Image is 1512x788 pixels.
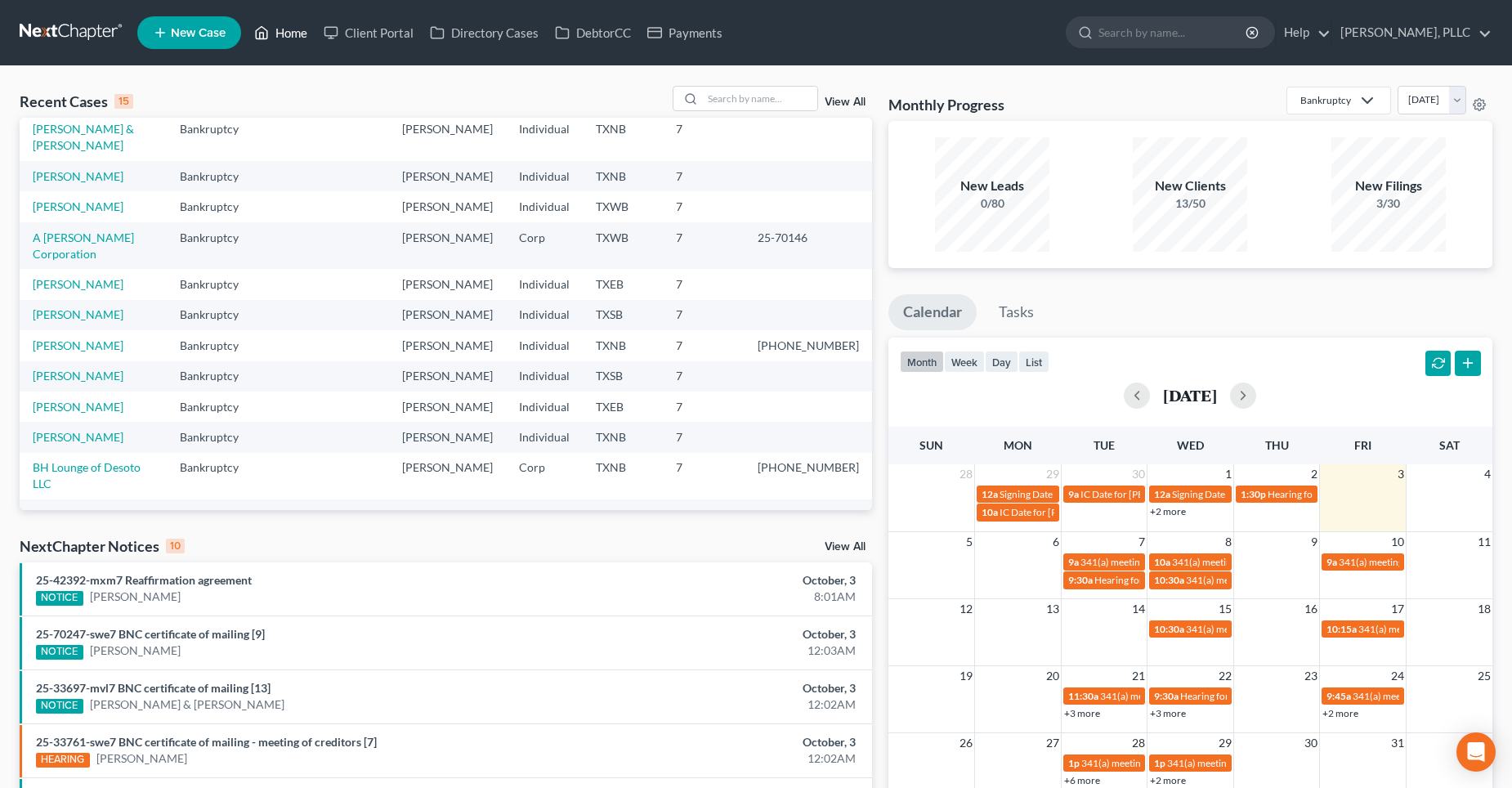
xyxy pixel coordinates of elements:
div: October, 3 [593,572,856,589]
a: +2 more [1150,505,1186,517]
div: NOTICE [36,645,83,660]
span: 21 [1130,666,1147,686]
span: Wed [1177,438,1204,452]
td: Individual [506,499,583,530]
td: TXNB [583,330,663,360]
div: NOTICE [36,591,83,606]
span: 4 [1483,464,1492,484]
a: +3 more [1150,707,1186,719]
h2: [DATE] [1163,387,1217,404]
span: 341(a) meeting for [PERSON_NAME] & [PERSON_NAME] [1167,757,1411,769]
span: Sun [919,438,943,452]
span: 28 [1130,733,1147,753]
span: 9:30a [1154,690,1179,702]
a: [PERSON_NAME] & [PERSON_NAME] [33,122,134,152]
a: Client Portal [315,18,422,47]
div: 3/30 [1331,195,1446,212]
a: [PERSON_NAME] [33,338,123,352]
span: 341(a) meeting for [PERSON_NAME] [PERSON_NAME] [1186,623,1422,635]
td: [PERSON_NAME] [389,300,506,330]
span: 8 [1223,532,1233,552]
span: 341(a) meeting for [PERSON_NAME] & [PERSON_NAME] [1081,757,1326,769]
td: Individual [506,191,583,222]
div: 0/80 [935,195,1049,212]
td: 7 [663,114,745,161]
span: 9a [1068,488,1079,500]
td: [PERSON_NAME] [389,499,506,530]
a: Calendar [888,294,977,330]
span: 1p [1068,757,1080,769]
input: Search by name... [703,87,817,110]
td: 7 [663,161,745,191]
span: 341(a) meeting for [PERSON_NAME] [1172,556,1330,568]
td: [PERSON_NAME] [389,330,506,360]
td: TXNB [583,453,663,499]
span: Sat [1439,438,1460,452]
span: 9:30a [1068,574,1093,586]
td: Individual [506,114,583,161]
span: 25 [1476,666,1492,686]
a: Tasks [984,294,1049,330]
td: TXNB [583,499,663,530]
span: 11:30a [1068,690,1098,702]
button: month [900,351,944,373]
span: Signing Date for [PERSON_NAME] [1000,488,1146,500]
div: 8:01AM [593,589,856,605]
a: +2 more [1322,707,1358,719]
span: IC Date for [PERSON_NAME], Shylanda [1080,488,1249,500]
td: 7 [663,300,745,330]
span: 5 [964,532,974,552]
span: 18 [1476,599,1492,619]
span: 1p [1154,757,1165,769]
td: [PERSON_NAME] [389,392,506,422]
td: Bankruptcy [167,161,269,191]
span: 6 [1051,532,1061,552]
a: 25-33761-swe7 BNC certificate of mailing - meeting of creditors [7] [36,735,377,749]
span: 12 [958,599,974,619]
span: 12a [1154,488,1170,500]
span: Fri [1354,438,1371,452]
div: 10 [166,539,185,553]
a: Payments [639,18,731,47]
div: 12:03AM [593,642,856,659]
div: New Clients [1133,177,1247,195]
td: 25-70146 [745,222,872,269]
a: Home [246,18,315,47]
a: View All [825,541,866,553]
td: 7 [663,191,745,222]
a: Directory Cases [422,18,547,47]
td: [PERSON_NAME] [389,453,506,499]
td: TXEB [583,392,663,422]
div: October, 3 [593,680,856,696]
button: day [985,351,1018,373]
div: New Leads [935,177,1049,195]
a: [PERSON_NAME] [90,642,181,659]
td: TXEB [583,269,663,299]
td: [PERSON_NAME] [389,222,506,269]
span: 16 [1303,599,1319,619]
span: 10:30a [1154,623,1184,635]
span: 9a [1326,556,1337,568]
td: 7 [663,453,745,499]
a: [PERSON_NAME] [33,430,123,444]
span: 341(a) meeting for [PERSON_NAME] [1339,556,1496,568]
span: IC Date for [PERSON_NAME] [1000,506,1125,518]
td: 7 [663,269,745,299]
span: 30 [1303,733,1319,753]
span: Hearing for [PERSON_NAME] [1180,690,1308,702]
div: 12:02AM [593,750,856,767]
td: 7 [663,361,745,392]
span: 10a [1154,556,1170,568]
div: NextChapter Notices [20,536,185,556]
a: +3 more [1064,707,1100,719]
span: 27 [1045,733,1061,753]
a: [PERSON_NAME] & [PERSON_NAME] [90,696,284,713]
span: 1 [1223,464,1233,484]
a: A [PERSON_NAME] Corporation [33,231,134,261]
div: October, 3 [593,626,856,642]
button: week [944,351,985,373]
span: 10 [1389,532,1406,552]
span: 29 [1045,464,1061,484]
div: 13/50 [1133,195,1247,212]
td: 7 [663,222,745,269]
